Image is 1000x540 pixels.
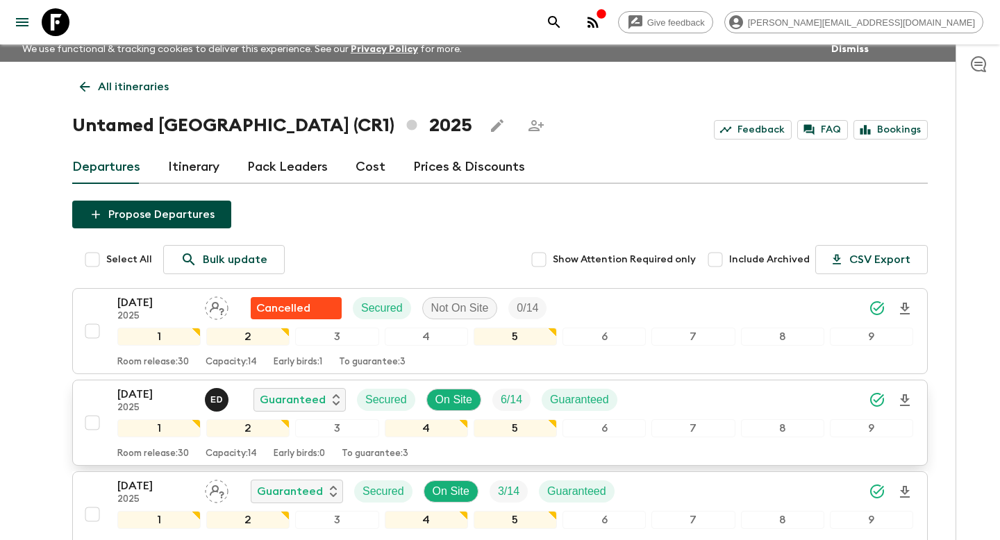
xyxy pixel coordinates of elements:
[431,300,489,317] p: Not On Site
[206,328,290,346] div: 2
[117,386,194,403] p: [DATE]
[830,328,913,346] div: 9
[869,483,885,500] svg: Synced Successfully
[474,328,557,346] div: 5
[117,294,194,311] p: [DATE]
[117,357,189,368] p: Room release: 30
[426,389,481,411] div: On Site
[741,419,824,437] div: 8
[295,328,378,346] div: 3
[724,11,983,33] div: [PERSON_NAME][EMAIL_ADDRESS][DOMAIN_NAME]
[205,484,228,495] span: Assign pack leader
[117,448,189,459] p: Room release: 30
[72,112,472,140] h1: Untamed [GEOGRAPHIC_DATA] (CR1) 2025
[247,151,328,184] a: Pack Leaders
[295,511,378,529] div: 3
[117,328,201,346] div: 1
[274,357,322,368] p: Early birds: 1
[797,120,848,140] a: FAQ
[117,511,201,529] div: 1
[210,394,223,405] p: E D
[435,391,472,408] p: On Site
[106,253,152,267] span: Select All
[740,17,983,28] span: [PERSON_NAME][EMAIL_ADDRESS][DOMAIN_NAME]
[498,483,519,500] p: 3 / 14
[274,448,325,459] p: Early birds: 0
[206,448,257,459] p: Capacity: 14
[251,297,342,319] div: Flash Pack cancellation
[295,419,378,437] div: 3
[729,253,810,267] span: Include Archived
[117,403,194,414] p: 2025
[562,419,646,437] div: 6
[474,419,557,437] div: 5
[17,37,467,62] p: We use functional & tracking cookies to deliver this experience. See our for more.
[342,448,408,459] p: To guarantee: 3
[117,478,194,494] p: [DATE]
[206,511,290,529] div: 2
[365,391,407,408] p: Secured
[517,300,538,317] p: 0 / 14
[433,483,469,500] p: On Site
[651,511,735,529] div: 7
[385,328,468,346] div: 4
[98,78,169,95] p: All itineraries
[547,483,606,500] p: Guaranteed
[424,480,478,503] div: On Site
[651,328,735,346] div: 7
[72,151,140,184] a: Departures
[257,483,323,500] p: Guaranteed
[422,297,498,319] div: Not On Site
[640,17,712,28] span: Give feedback
[168,151,219,184] a: Itinerary
[72,201,231,228] button: Propose Departures
[361,300,403,317] p: Secured
[828,40,872,59] button: Dismiss
[260,391,326,408] p: Guaranteed
[618,11,713,33] a: Give feedback
[206,357,257,368] p: Capacity: 14
[117,494,194,505] p: 2025
[72,73,176,101] a: All itineraries
[205,301,228,312] span: Assign pack leader
[508,297,547,319] div: Trip Fill
[714,120,792,140] a: Feedback
[741,328,824,346] div: 8
[206,419,290,437] div: 2
[522,112,550,140] span: Share this itinerary
[8,8,36,36] button: menu
[356,151,385,184] a: Cost
[205,388,231,412] button: ED
[474,511,557,529] div: 5
[357,389,415,411] div: Secured
[339,357,406,368] p: To guarantee: 3
[815,245,928,274] button: CSV Export
[490,480,528,503] div: Trip Fill
[550,391,609,408] p: Guaranteed
[651,419,735,437] div: 7
[540,8,568,36] button: search adventures
[413,151,525,184] a: Prices & Discounts
[562,511,646,529] div: 6
[853,120,928,140] a: Bookings
[72,380,928,466] button: [DATE]2025Edwin Duarte RíosGuaranteedSecuredOn SiteTrip FillGuaranteed123456789Room release:30Cap...
[830,419,913,437] div: 9
[205,392,231,403] span: Edwin Duarte Ríos
[897,301,913,317] svg: Download Onboarding
[385,511,468,529] div: 4
[830,511,913,529] div: 9
[354,480,412,503] div: Secured
[562,328,646,346] div: 6
[203,251,267,268] p: Bulk update
[351,44,418,54] a: Privacy Policy
[353,297,411,319] div: Secured
[741,511,824,529] div: 8
[385,419,468,437] div: 4
[72,288,928,374] button: [DATE]2025Assign pack leaderFlash Pack cancellationSecuredNot On SiteTrip Fill123456789Room relea...
[553,253,696,267] span: Show Attention Required only
[869,300,885,317] svg: Synced Successfully
[501,391,522,408] p: 6 / 14
[362,483,404,500] p: Secured
[117,419,201,437] div: 1
[117,311,194,322] p: 2025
